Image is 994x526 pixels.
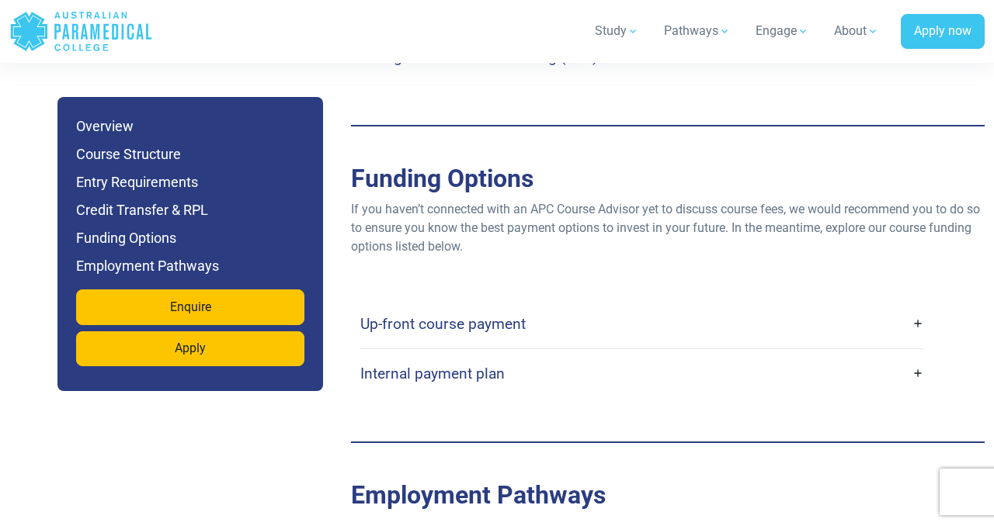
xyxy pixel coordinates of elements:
[360,306,924,342] a: Up-front course payment
[360,355,924,392] a: Internal payment plan
[746,9,818,53] a: Engage
[825,9,888,53] a: About
[351,164,985,193] h2: Funding Options
[351,200,985,256] p: If you haven’t connected with an APC Course Advisor yet to discuss course fees, we would recommen...
[655,9,740,53] a: Pathways
[360,365,505,382] h4: Internal payment plan
[901,14,985,50] a: Apply now
[360,315,526,333] h4: Up-front course payment
[586,9,648,53] a: Study
[9,6,153,57] a: Australian Paramedical College
[351,480,985,510] h2: Employment Pathways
